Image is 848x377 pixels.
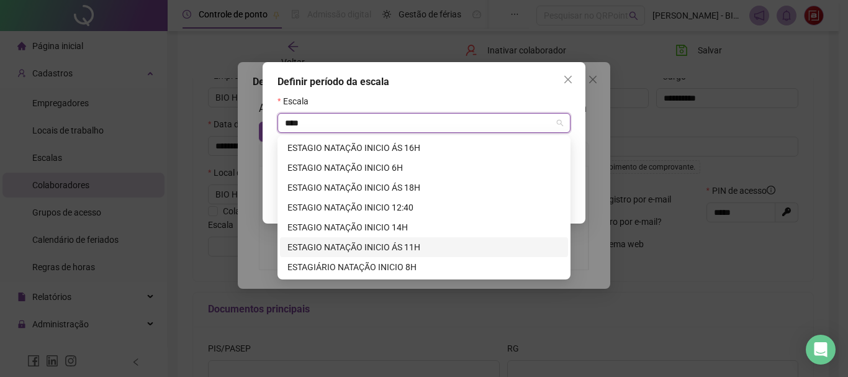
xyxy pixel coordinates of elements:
div: ESTAGIO NATAÇÃO INICIO 12:40 [287,201,561,214]
div: ESTAGIO NATAÇÃO INICIO 6H [280,158,568,178]
div: Definir período da escala [277,75,571,89]
div: ESTAGIO NATAÇÃO INICIO 12:40 [280,198,568,217]
div: ESTAGIO NATAÇÃO INICIO 6H [287,161,561,175]
div: ESTAGIO NATAÇÃO INICIO ÁS 18H [287,181,561,194]
div: ESTAGIO NATAÇÃO INICIO 14H [280,217,568,237]
div: ESTAGIO NATAÇÃO INICIO ÁS 18H [280,178,568,198]
div: ESTAGIÁRIO NATAÇÃO INICIO 8H [287,260,561,274]
div: ESTAGIO NATAÇÃO INICIO 14H [287,220,561,234]
div: ESTAGIO NATAÇÃO INICIO ÁS 11H [287,240,561,254]
button: Close [558,70,578,89]
div: Open Intercom Messenger [806,335,836,365]
div: ESTAGIÁRIO NATAÇÃO INICIO 8H [280,257,568,277]
div: ESTAGIO NATAÇÃO INICIO ÁS 11H [280,237,568,257]
div: ESTAGIO NATAÇÃO INICIO ÁS 16H [287,141,561,155]
div: ESTAGIO NATAÇÃO INICIO ÁS 16H [280,138,568,158]
span: close [563,75,573,84]
label: Escala [277,94,317,108]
